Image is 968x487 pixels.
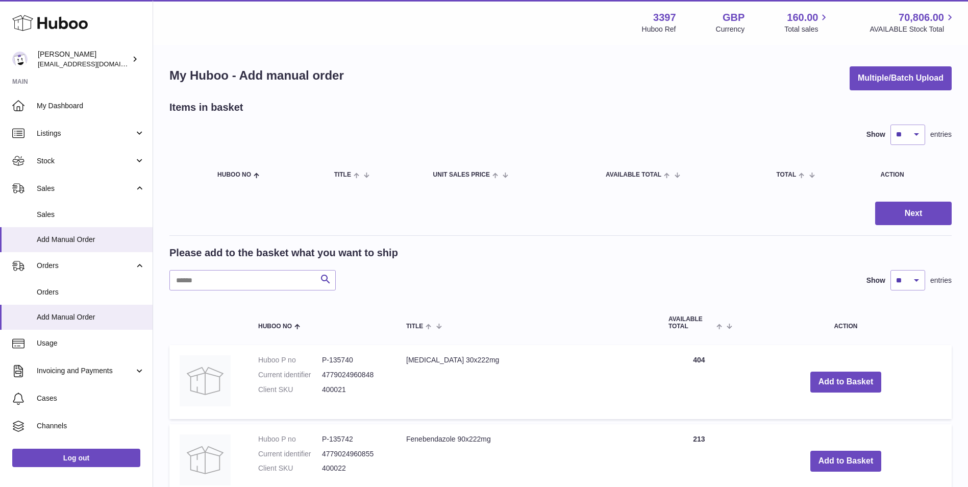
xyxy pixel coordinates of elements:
[37,129,134,138] span: Listings
[37,366,134,376] span: Invoicing and Payments
[658,345,740,419] td: 404
[875,202,952,226] button: Next
[723,11,744,25] strong: GBP
[322,370,386,380] dd: 4779024960848
[870,25,956,34] span: AVAILABLE Stock Total
[37,184,134,193] span: Sales
[810,372,882,393] button: Add to Basket
[899,11,944,25] span: 70,806.00
[38,60,150,68] span: [EMAIL_ADDRESS][DOMAIN_NAME]
[37,312,145,322] span: Add Manual Order
[37,210,145,220] span: Sales
[784,11,830,34] a: 160.00 Total sales
[787,11,818,25] span: 160.00
[740,306,952,339] th: Action
[38,50,130,69] div: [PERSON_NAME]
[784,25,830,34] span: Total sales
[396,345,658,419] td: [MEDICAL_DATA] 30x222mg
[881,172,941,178] div: Action
[850,66,952,90] button: Multiple/Batch Upload
[258,434,322,444] dt: Huboo P no
[180,434,231,485] img: Fenebendazole 90x222mg
[37,156,134,166] span: Stock
[810,451,882,472] button: Add to Basket
[180,355,231,406] img: Fenbendazole 30x222mg
[606,172,661,178] span: AVAILABLE Total
[169,101,243,114] h2: Items in basket
[37,287,145,297] span: Orders
[870,11,956,34] a: 70,806.00 AVAILABLE Stock Total
[217,172,251,178] span: Huboo no
[866,276,885,285] label: Show
[716,25,745,34] div: Currency
[334,172,351,178] span: Title
[258,464,322,473] dt: Client SKU
[866,130,885,139] label: Show
[37,338,145,348] span: Usage
[258,323,292,330] span: Huboo no
[169,246,398,260] h2: Please add to the basket what you want to ship
[642,25,676,34] div: Huboo Ref
[322,385,386,395] dd: 400021
[37,261,134,271] span: Orders
[169,67,344,84] h1: My Huboo - Add manual order
[37,394,145,403] span: Cases
[37,101,145,111] span: My Dashboard
[12,52,28,67] img: sales@canchema.com
[37,421,145,431] span: Channels
[258,355,322,365] dt: Huboo P no
[433,172,490,178] span: Unit Sales Price
[406,323,423,330] span: Title
[322,449,386,459] dd: 4779024960855
[258,385,322,395] dt: Client SKU
[930,130,952,139] span: entries
[258,449,322,459] dt: Current identifier
[258,370,322,380] dt: Current identifier
[322,434,386,444] dd: P-135742
[776,172,796,178] span: Total
[653,11,676,25] strong: 3397
[37,235,145,245] span: Add Manual Order
[12,449,140,467] a: Log out
[322,355,386,365] dd: P-135740
[668,316,714,329] span: AVAILABLE Total
[930,276,952,285] span: entries
[322,464,386,473] dd: 400022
